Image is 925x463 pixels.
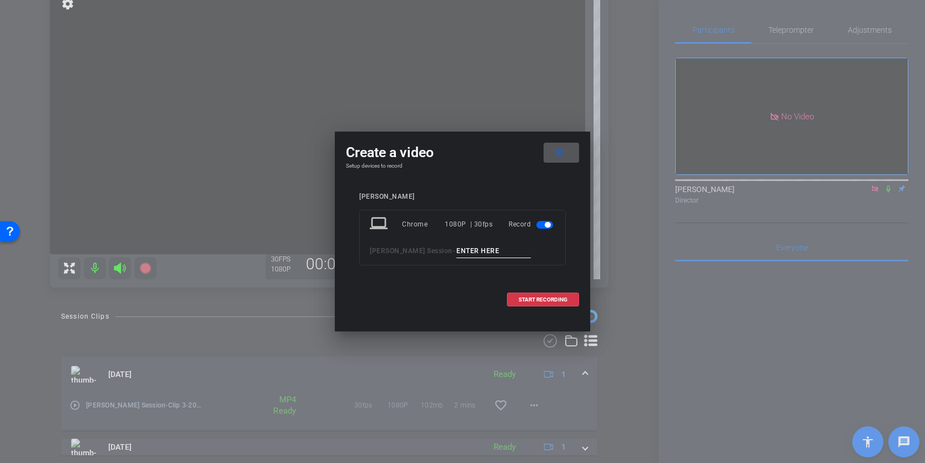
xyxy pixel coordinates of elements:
[402,214,445,234] div: Chrome
[456,244,531,258] input: ENTER HERE
[453,247,455,255] span: -
[519,297,567,303] span: START RECORDING
[370,247,453,255] span: [PERSON_NAME] Session
[346,163,579,169] h4: Setup devices to record
[509,214,555,234] div: Record
[507,293,579,306] button: START RECORDING
[370,214,390,234] mat-icon: laptop
[445,214,492,234] div: 1080P | 30fps
[359,193,566,201] div: [PERSON_NAME]
[346,143,579,163] div: Create a video
[552,146,566,160] mat-icon: close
